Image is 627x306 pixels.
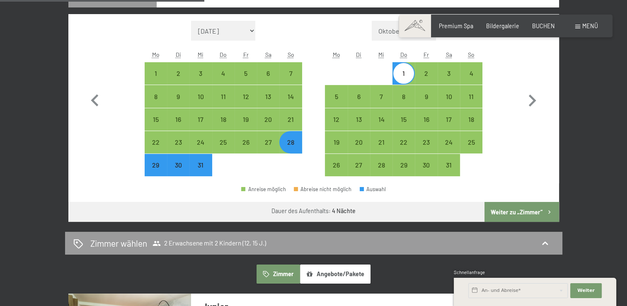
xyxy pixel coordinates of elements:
div: Wed Dec 31 2025 [189,154,212,176]
button: Nächster Monat [520,21,544,177]
div: Fri Jan 16 2026 [415,108,437,131]
div: 23 [416,139,436,160]
div: 31 [438,162,459,182]
div: 17 [190,116,211,137]
div: Anreise möglich [348,131,370,153]
div: 6 [258,70,278,91]
div: Anreise möglich [241,187,286,192]
div: Anreise möglich [460,131,482,153]
div: Anreise möglich [279,131,302,153]
div: Anreise nicht möglich [189,154,212,176]
div: Thu Jan 29 2026 [392,154,415,176]
div: 29 [145,162,166,182]
div: Anreise möglich [212,62,235,85]
div: Anreise möglich [370,131,392,153]
div: 20 [258,116,278,137]
abbr: Montag [332,51,340,58]
div: Mon Jan 19 2026 [325,131,347,153]
abbr: Samstag [445,51,452,58]
div: Tue Dec 02 2025 [167,62,189,85]
div: Fri Dec 05 2025 [235,62,257,85]
button: Weiter [570,283,602,298]
div: 25 [213,139,234,160]
div: 6 [349,93,369,114]
div: Tue Jan 13 2026 [348,108,370,131]
abbr: Freitag [243,51,248,58]
div: Anreise möglich [392,62,415,85]
div: Anreise möglich [145,108,167,131]
div: 12 [326,116,346,137]
div: Fri Jan 02 2026 [415,62,437,85]
div: 30 [416,162,436,182]
div: Abreise nicht möglich [294,187,352,192]
div: Wed Jan 28 2026 [370,154,392,176]
div: 7 [280,70,301,91]
div: Fri Dec 12 2025 [235,85,257,107]
b: 4 Nächte [332,207,356,214]
div: Anreise möglich [438,62,460,85]
div: 28 [371,162,392,182]
div: Anreise möglich [145,131,167,153]
div: Anreise möglich [189,131,212,153]
abbr: Sonntag [288,51,294,58]
div: Sun Dec 28 2025 [279,131,302,153]
div: Anreise möglich [348,85,370,107]
div: 26 [235,139,256,160]
div: Anreise nicht möglich [167,154,189,176]
div: Anreise möglich [167,62,189,85]
abbr: Mittwoch [378,51,384,58]
div: Tue Dec 16 2025 [167,108,189,131]
span: Menü [582,22,598,29]
div: Anreise möglich [392,85,415,107]
abbr: Samstag [265,51,271,58]
div: Anreise möglich [415,62,437,85]
div: Anreise möglich [145,85,167,107]
div: Anreise möglich [189,62,212,85]
div: Tue Jan 27 2026 [348,154,370,176]
div: 10 [190,93,211,114]
div: 2 [416,70,436,91]
div: Mon Dec 15 2025 [145,108,167,131]
div: Anreise möglich [370,108,392,131]
div: Thu Dec 04 2025 [212,62,235,85]
div: Fri Jan 23 2026 [415,131,437,153]
div: Anreise möglich [279,62,302,85]
abbr: Dienstag [356,51,361,58]
div: 28 [280,139,301,160]
div: Anreise möglich [348,154,370,176]
div: Anreise möglich [212,85,235,107]
div: Sun Jan 25 2026 [460,131,482,153]
div: 19 [326,139,346,160]
div: 14 [280,93,301,114]
abbr: Mittwoch [198,51,203,58]
a: Premium Spa [439,22,473,29]
div: 15 [393,116,414,137]
div: Anreise möglich [438,154,460,176]
div: 18 [213,116,234,137]
div: Tue Dec 23 2025 [167,131,189,153]
div: Anreise möglich [460,85,482,107]
div: Fri Jan 09 2026 [415,85,437,107]
div: Mon Jan 26 2026 [325,154,347,176]
div: Anreise möglich [392,154,415,176]
div: Anreise möglich [325,108,347,131]
abbr: Sonntag [468,51,474,58]
div: 13 [258,93,278,114]
div: Sat Dec 06 2025 [257,62,279,85]
div: Anreise möglich [415,85,437,107]
div: 4 [213,70,234,91]
div: Anreise möglich [189,85,212,107]
div: 7 [371,93,392,114]
div: Thu Jan 22 2026 [392,131,415,153]
div: Wed Jan 07 2026 [370,85,392,107]
button: Angebote/Pakete [300,265,370,284]
div: Anreise möglich [235,131,257,153]
div: Anreise möglich [325,85,347,107]
div: 5 [235,70,256,91]
div: Anreise möglich [167,85,189,107]
div: Thu Dec 18 2025 [212,108,235,131]
div: 21 [280,116,301,137]
div: 27 [258,139,278,160]
div: 1 [145,70,166,91]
